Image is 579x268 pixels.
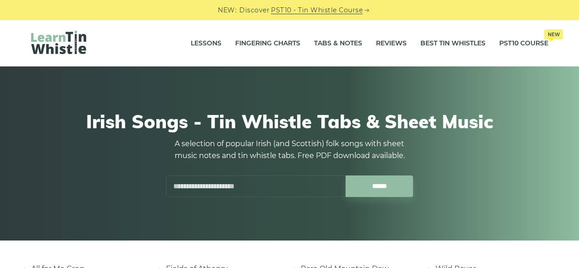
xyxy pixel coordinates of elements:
span: New [544,29,563,39]
a: Lessons [191,32,221,55]
p: A selection of popular Irish (and Scottish) folk songs with sheet music notes and tin whistle tab... [166,138,414,162]
a: Best Tin Whistles [420,32,485,55]
a: PST10 CourseNew [499,32,548,55]
a: Tabs & Notes [314,32,362,55]
a: Reviews [376,32,407,55]
h1: Irish Songs - Tin Whistle Tabs & Sheet Music [31,110,548,132]
img: LearnTinWhistle.com [31,31,86,54]
a: Fingering Charts [235,32,300,55]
